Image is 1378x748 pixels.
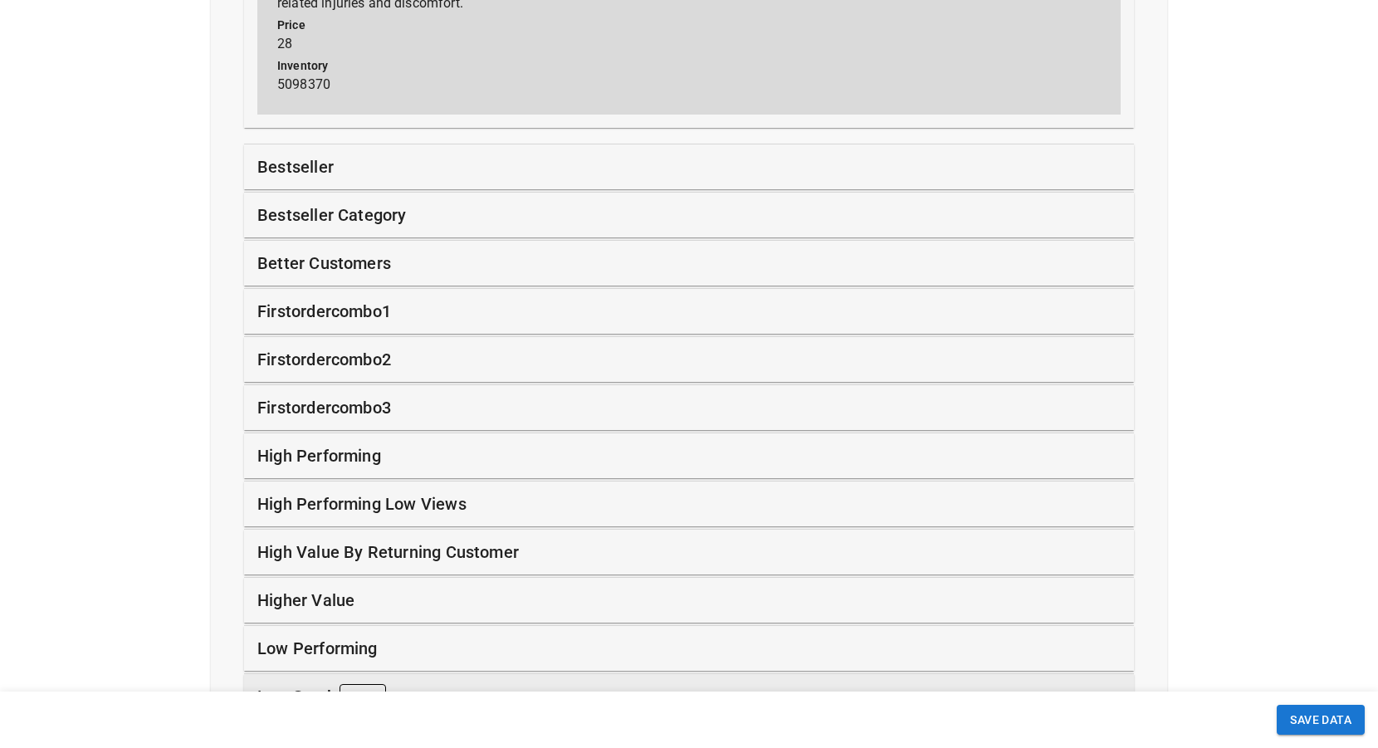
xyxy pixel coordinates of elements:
[277,57,1101,95] p: 5098370
[244,241,1134,286] div: better customers
[244,193,1134,237] div: bestseller category
[257,588,354,613] p: higher value
[257,299,391,324] p: firstordercombo1
[257,395,391,420] p: firstordercombo3
[244,674,1134,722] div: low stock Empty
[257,491,467,516] p: high performing low views
[244,144,1134,189] div: bestseller
[244,337,1134,382] div: firstordercombo2
[244,289,1134,334] div: firstordercombo1
[257,154,334,179] p: bestseller
[277,57,1101,75] p: inventory
[257,684,386,712] p: low stock
[340,684,386,712] p: Empty
[257,540,519,565] p: high value by returning customer
[244,385,1134,430] div: firstordercombo3
[244,482,1134,526] div: high performing low views
[1277,705,1365,736] button: SAVE DATA
[277,17,1101,54] p: 28
[244,530,1134,574] div: high value by returning customer
[257,347,391,372] p: firstordercombo2
[257,251,391,276] p: better customers
[244,433,1134,478] div: high performing
[244,626,1134,671] div: low performing
[257,203,407,227] p: bestseller category
[277,17,1101,34] p: price
[244,578,1134,623] div: higher value
[257,443,381,468] p: high performing
[257,636,378,661] p: low performing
